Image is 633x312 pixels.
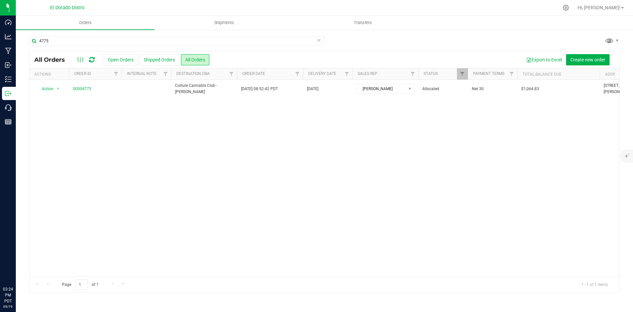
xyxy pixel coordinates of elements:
a: Payment Terms [473,71,504,76]
button: Create new order [566,54,610,65]
span: El Dorado Distro [50,5,84,11]
span: [DATE] 08:52:42 PDT [241,86,278,92]
span: Allocated [422,86,464,92]
span: Culture Cannabis Club - [PERSON_NAME] [175,83,233,95]
div: Actions [34,72,66,77]
button: Shipped Orders [139,54,179,65]
span: Net 30 [472,86,513,92]
a: Sales Rep [358,71,377,76]
inline-svg: Analytics [5,33,12,40]
a: Filter [111,68,122,80]
a: Filter [457,68,468,80]
span: All Orders [34,56,72,63]
a: Filter [342,68,352,80]
span: 1 - 1 of 1 items [576,279,613,289]
a: Filter [506,68,517,80]
th: Total Balance Due [517,68,600,80]
span: Clear [316,36,321,45]
inline-svg: Call Center [5,104,12,111]
a: Destination DBA [176,71,210,76]
span: $1,064.83 [521,86,539,92]
span: Create new order [570,57,605,62]
a: Internal Note [127,71,157,76]
a: Filter [407,68,418,80]
input: Search Order ID, Destination, Customer PO... [29,36,324,46]
iframe: Resource center [7,259,26,279]
a: Delivery Date [308,71,336,76]
a: Filter [292,68,303,80]
a: Filter [160,68,171,80]
div: Manage settings [562,5,570,11]
inline-svg: Dashboard [5,19,12,26]
input: 1 [75,279,87,290]
inline-svg: Inventory [5,76,12,83]
inline-svg: Inbound [5,62,12,68]
a: Status [424,71,438,76]
a: 00004775 [73,86,91,92]
button: Export to Excel [522,54,566,65]
p: 09/19 [3,304,13,309]
p: 03:24 PM PDT [3,286,13,304]
span: Shipments [205,20,243,26]
a: Order Date [242,71,265,76]
a: Transfers [293,16,432,30]
button: All Orders [181,54,209,65]
inline-svg: Reports [5,119,12,125]
span: Transfers [345,20,381,26]
span: [DATE] [307,86,318,92]
a: Orders [16,16,155,30]
span: Action [36,84,54,93]
a: Order ID [74,71,91,76]
span: Page of 1 [56,279,104,290]
inline-svg: Outbound [5,90,12,97]
button: Open Orders [104,54,138,65]
a: Shipments [155,16,293,30]
a: Filter [226,68,237,80]
inline-svg: Manufacturing [5,48,12,54]
span: [PERSON_NAME] [357,84,406,93]
span: select [54,84,62,93]
span: Hi, [PERSON_NAME]! [578,5,620,10]
span: Orders [70,20,101,26]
